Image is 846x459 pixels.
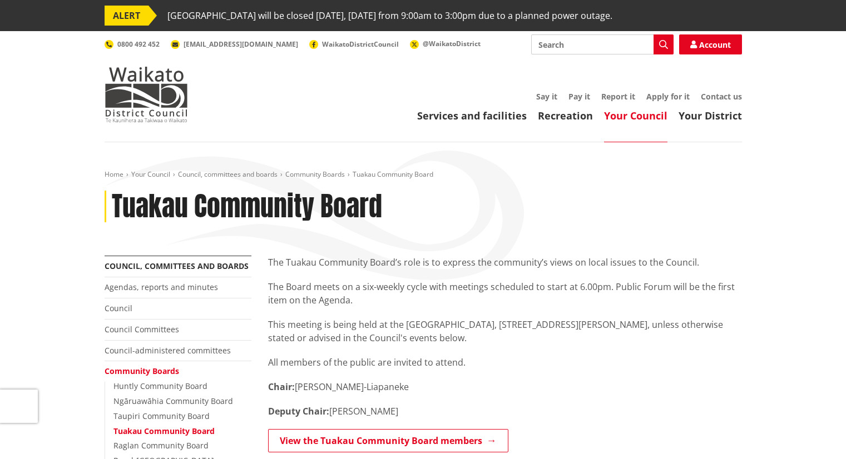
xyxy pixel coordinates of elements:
a: Apply for it [646,91,690,102]
a: Taupiri Community Board [113,411,210,421]
a: Huntly Community Board [113,381,207,391]
a: Council, committees and boards [105,261,249,271]
a: Agendas, reports and minutes [105,282,218,292]
span: Tuakau Community Board [353,169,433,179]
a: Contact us [701,91,742,102]
span: @WaikatoDistrict [423,39,481,48]
a: Community Boards [285,169,345,179]
a: Council-administered committees [105,345,231,356]
span: [EMAIL_ADDRESS][DOMAIN_NAME] [184,39,298,49]
a: Community Boards [105,366,179,376]
a: Tuakau Community Board [113,426,215,436]
h1: Tuakau Community Board [112,191,382,223]
a: [EMAIL_ADDRESS][DOMAIN_NAME] [171,39,298,49]
a: Ngāruawāhia Community Board [113,396,233,406]
a: Account [679,34,742,54]
a: Your Council [604,109,667,122]
p: The Board meets on a six-weekly cycle with meetings scheduled to start at 6.00pm. Public Forum wi... [268,280,742,307]
a: Council, committees and boards [178,169,278,179]
p: This meeting is being held at the [GEOGRAPHIC_DATA], [STREET_ADDRESS][PERSON_NAME], unless otherw... [268,318,742,345]
a: Pay it [568,91,590,102]
a: @WaikatoDistrict [410,39,481,48]
strong: Chair: [268,381,295,393]
a: Report it [601,91,635,102]
a: Council [105,303,132,313]
a: Home [105,169,123,179]
span: [GEOGRAPHIC_DATA] will be closed [DATE], [DATE] from 9:00am to 3:00pm due to a planned power outage. [167,6,612,26]
nav: breadcrumb [105,170,742,179]
a: Say it [536,91,557,102]
a: 0800 492 452 [105,39,160,49]
p: The Tuakau Community Board’s role is to express the community’s views on local issues to the Coun... [268,256,742,269]
p: [PERSON_NAME] [268,405,742,418]
span: ALERT [105,6,149,26]
strong: Deputy Chair: [268,405,329,417]
a: Raglan Community Board [113,440,209,451]
a: Council Committees [105,324,179,335]
p: All members of the public are invited to attend. [268,356,742,369]
a: Services and facilities [417,109,527,122]
span: 0800 492 452 [117,39,160,49]
a: Your District [679,109,742,122]
a: WaikatoDistrictCouncil [309,39,399,49]
a: View the Tuakau Community Board members [268,429,508,452]
span: WaikatoDistrictCouncil [322,39,399,49]
a: Your Council [131,169,170,179]
a: Recreation [538,109,593,122]
p: [PERSON_NAME]-Liapaneke [268,380,742,393]
img: Waikato District Council - Te Kaunihera aa Takiwaa o Waikato [105,67,188,122]
input: Search input [531,34,674,54]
